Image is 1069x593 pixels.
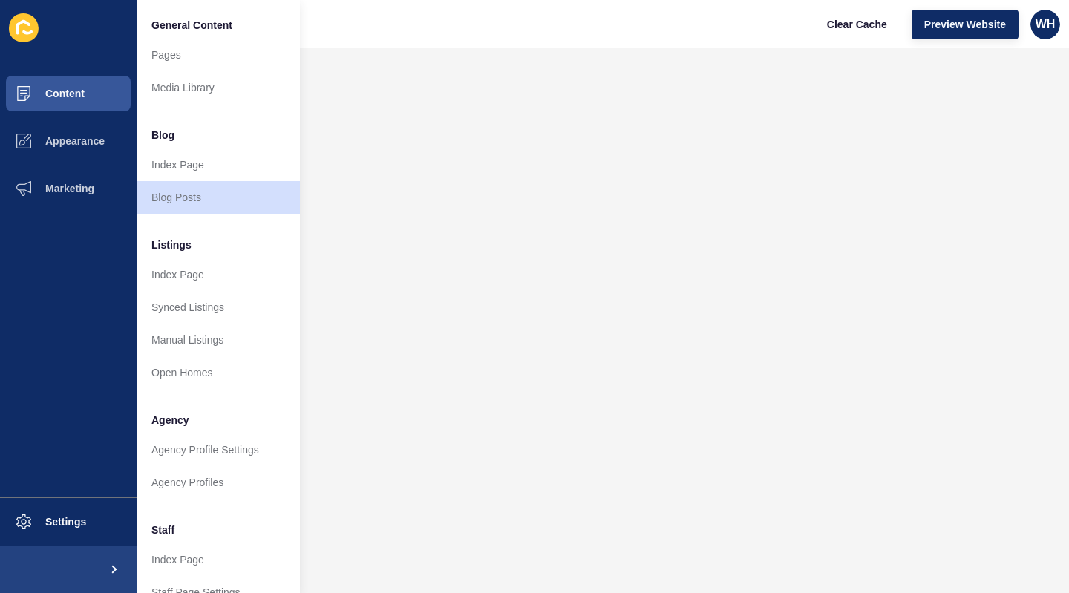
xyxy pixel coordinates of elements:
[151,413,189,427] span: Agency
[137,258,300,291] a: Index Page
[137,71,300,104] a: Media Library
[151,128,174,142] span: Blog
[151,18,232,33] span: General Content
[137,466,300,499] a: Agency Profiles
[151,237,192,252] span: Listings
[137,324,300,356] a: Manual Listings
[137,39,300,71] a: Pages
[137,148,300,181] a: Index Page
[912,10,1019,39] button: Preview Website
[137,543,300,576] a: Index Page
[827,17,887,32] span: Clear Cache
[924,17,1006,32] span: Preview Website
[814,10,900,39] button: Clear Cache
[137,291,300,324] a: Synced Listings
[137,356,300,389] a: Open Homes
[137,181,300,214] a: Blog Posts
[137,433,300,466] a: Agency Profile Settings
[151,522,174,537] span: Staff
[1036,17,1056,32] span: WH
